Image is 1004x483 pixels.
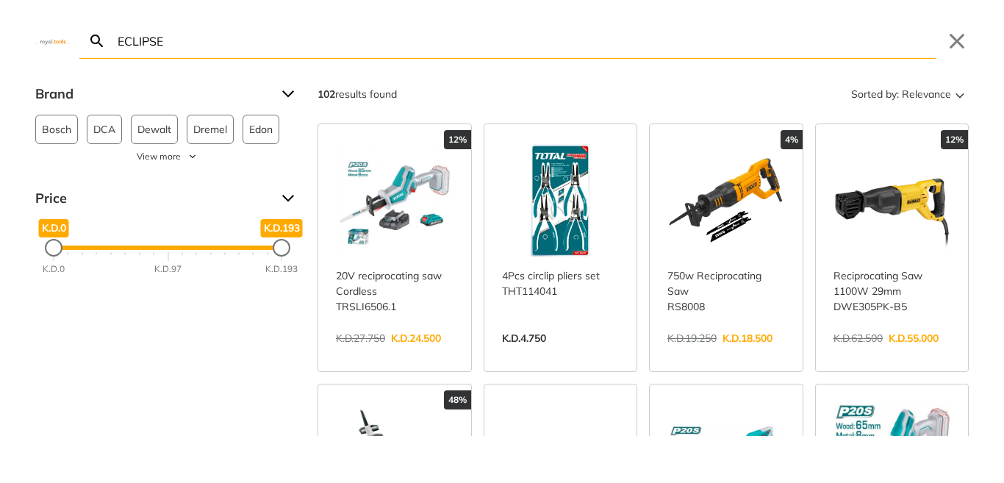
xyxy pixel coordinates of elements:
[265,262,298,276] div: K.D.193
[193,115,227,143] span: Dremel
[945,29,969,53] button: Close
[35,115,78,144] button: Bosch
[848,82,969,106] button: Sorted by:Relevance Sort
[941,130,968,149] div: 12%
[137,150,181,163] span: View more
[137,115,171,143] span: Dewalt
[115,24,936,58] input: Search…
[35,150,300,163] button: View more
[318,82,397,106] div: results found
[951,85,969,103] svg: Sort
[35,187,270,210] span: Price
[444,390,471,409] div: 48%
[444,130,471,149] div: 12%
[273,239,290,257] div: Maximum Price
[243,115,279,144] button: Edon
[249,115,273,143] span: Edon
[88,32,106,50] svg: Search
[87,115,122,144] button: DCA
[43,262,65,276] div: K.D.0
[131,115,178,144] button: Dewalt
[902,82,951,106] span: Relevance
[35,37,71,44] img: Close
[781,130,803,149] div: 4%
[187,115,234,144] button: Dremel
[35,82,270,106] span: Brand
[154,262,182,276] div: K.D.97
[93,115,115,143] span: DCA
[318,87,335,101] strong: 102
[45,239,62,257] div: Minimum Price
[42,115,71,143] span: Bosch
